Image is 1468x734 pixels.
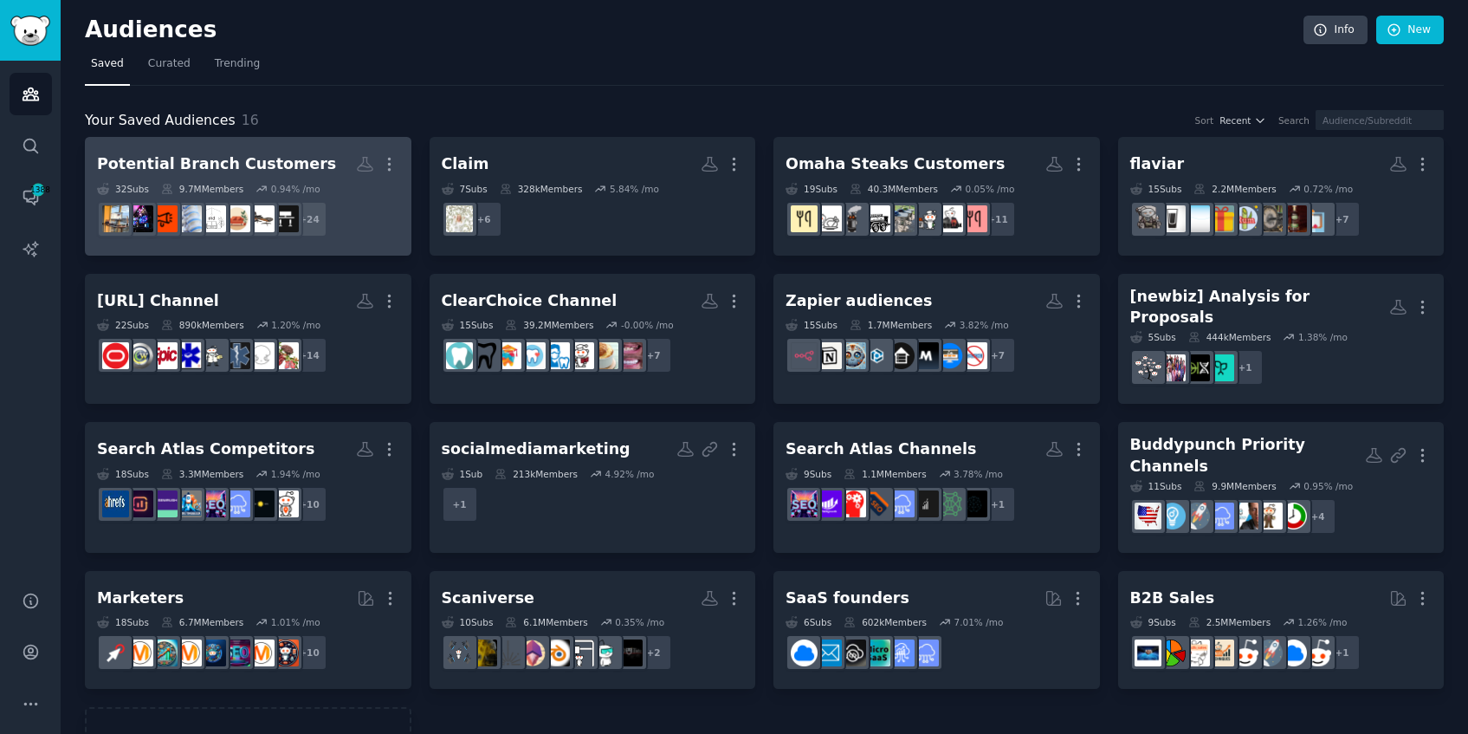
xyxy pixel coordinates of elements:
a: Claim7Subs328kMembers5.84% /mo+6ClassActionLawsuitUSA [430,137,756,256]
div: 15 Sub s [1130,183,1182,195]
a: Info [1303,16,1368,45]
div: + 1 [442,486,478,523]
img: SEO_Digital_Marketing [199,490,226,517]
a: New [1376,16,1444,45]
div: 32 Sub s [97,183,149,195]
div: 3.3M Members [161,468,243,480]
img: n8n [791,342,818,369]
img: tequila [1256,205,1283,232]
div: 1.26 % /mo [1298,616,1348,628]
div: 7.01 % /mo [954,616,1003,628]
img: Ancestry [1207,354,1234,381]
div: 11 Sub s [1130,480,1182,492]
img: GirlDinner [960,205,987,232]
a: 1388 [10,176,52,218]
div: 444k Members [1188,331,1271,343]
span: Trending [215,56,260,72]
img: marketing [248,640,275,666]
div: Scaniverse [442,588,534,609]
img: MarketingHelp [936,342,963,369]
img: microsaas [863,640,890,666]
img: SaaSSales [888,640,915,666]
span: 1388 [30,184,46,196]
img: GiftIdeas [1207,205,1234,232]
div: 213k Members [495,468,578,480]
div: 40.3M Members [850,183,938,195]
div: Zapier audiences [786,290,932,312]
img: DigitalMarketing [175,640,202,666]
div: + 1 [980,486,1016,523]
img: B_2_B_Selling_Tips [1135,640,1161,666]
img: FamilyMedicine [272,342,299,369]
img: food [567,342,594,369]
div: Search Atlas Channels [786,438,976,460]
img: SaaS [912,640,939,666]
input: Audience/Subreddit [1316,110,1444,130]
div: Search [1278,114,1310,127]
img: whatsnewinSEO [248,490,275,517]
img: PPC [102,640,129,666]
div: + 7 [1324,201,1361,237]
img: StandingDesk [272,205,299,232]
a: Search Atlas Channels9Subs1.1MMembers3.78% /mo+1AiForSmallBusinesstopaitoolsseo_saasSaaSbigseoTec... [773,422,1100,553]
img: Scotch [1135,205,1161,232]
img: SaaS [1207,503,1234,529]
div: 9 Sub s [786,468,831,480]
span: Saved [91,56,124,72]
a: Search Atlas Competitors18Subs3.3MMembers1.94% /mo+10localseowhatsnewinSEOSaaSSEO_Digital_Marketi... [85,422,411,553]
img: cookingtonight [791,205,818,232]
div: + 24 [291,201,327,237]
img: salesdevelopment [1304,640,1331,666]
div: SaaS founders [786,588,909,609]
a: [newbiz] Analysis for Proposals5Subs444kMembers1.38% /mo+1AncestryAncestryDNAAgingParentsGenealogy [1118,274,1445,405]
div: -0.00 % /mo [621,319,674,331]
img: cocktails [1304,205,1331,232]
img: rum [1232,205,1258,232]
div: 9.7M Members [161,183,243,195]
img: DentalHygiene [446,342,473,369]
img: startups [1256,640,1283,666]
img: doctors [175,342,202,369]
img: smallbusinessUS [1135,503,1161,529]
a: B2B Sales9Subs2.5MMembers1.26% /mo+1salesdevelopmentB2BSaaSstartupssalessalestechniquesb2b_salesB... [1118,571,1445,690]
a: Curated [142,50,197,86]
div: 890k Members [161,319,244,331]
img: humanresources [1256,503,1283,529]
div: 6.1M Members [505,616,587,628]
span: Your Saved Audiences [85,110,236,132]
img: Entrepreneur [1159,503,1186,529]
img: B2BSales [1159,640,1186,666]
div: + 1 [1227,349,1264,386]
div: Claim [442,153,489,175]
img: nocode [960,342,987,369]
img: pelletgrills [912,205,939,232]
div: 1.94 % /mo [271,468,320,480]
img: Parseur [863,342,890,369]
img: interiordecorating [223,205,250,232]
img: AskBattlestations [151,205,178,232]
a: ClearChoice Channel15Subs39.2MMembers-0.00% /mo+7Allon4ImplantDenturesFoodPornfoodaskdentistsTeet... [430,274,756,405]
img: SEO [223,640,250,666]
div: 18 Sub s [97,468,149,480]
img: 3Dprinting [567,640,594,666]
img: ahrefs [102,490,129,517]
div: Omaha Steaks Customers [786,153,1005,175]
a: flaviar15Subs2.2MMembers0.72% /mo+7cocktailscognactequilarumGiftIdeasvodkaalcoholScotch [1118,137,1445,256]
div: 2.2M Members [1193,183,1276,195]
img: Notion [815,342,842,369]
img: emergencymedicine [223,342,250,369]
img: MarketingGeek [175,490,202,517]
img: photogrammetry [446,640,473,666]
img: eClinicalWorks [126,342,153,369]
img: augmentedreality [592,640,618,666]
img: AncestryDNA [1183,354,1210,381]
img: Sciatica [175,205,202,232]
img: advertising [126,640,153,666]
div: 0.05 % /mo [965,183,1014,195]
img: SEO_Digital_Marketing [791,490,818,517]
div: 4.92 % /mo [605,468,654,480]
a: Buddypunch Priority Channels11Subs9.9MMembers0.95% /mo+4ManicTimehumanresourcessweatystartupSaaSs... [1118,422,1445,553]
div: 0.94 % /mo [271,183,320,195]
div: 0.35 % /mo [615,616,664,628]
img: seogrowth [815,490,842,517]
